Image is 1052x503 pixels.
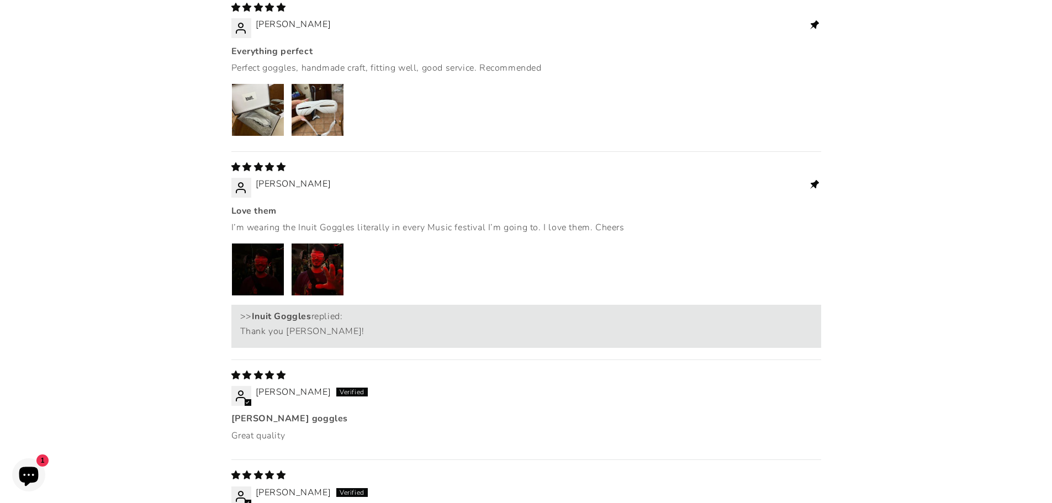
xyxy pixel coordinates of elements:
[231,83,284,136] a: Link to user picture 1
[231,45,821,57] b: Everything perfect
[231,221,821,234] p: I’m wearing the Inuit Goggles literally in every Music festival I’m going to. I love them. Cheers
[9,458,49,494] inbox-online-store-chat: Shopify online store chat
[292,84,343,136] img: User picture
[240,310,812,322] div: >> replied:
[292,243,343,295] img: User picture
[232,243,284,295] img: User picture
[231,412,821,425] b: [PERSON_NAME] goggles
[231,430,821,442] p: Great quality
[291,243,344,296] a: Link to user picture 2
[231,161,286,173] span: 5 star review
[240,325,812,337] p: Thank you [PERSON_NAME]!
[256,486,331,499] span: [PERSON_NAME]
[231,369,286,382] span: 5 star review
[291,83,344,136] a: Link to user picture 2
[231,205,821,217] b: Love them
[231,62,821,74] p: Perfect goggles, handmade craft, fitting well, good service. Recommended
[232,84,284,136] img: User picture
[252,310,311,322] b: Inuit Goggles
[231,2,286,14] span: 5 star review
[231,243,284,296] a: Link to user picture 1
[256,386,331,398] span: [PERSON_NAME]
[231,469,286,481] span: 5 star review
[256,18,331,30] span: [PERSON_NAME]
[256,178,331,190] span: [PERSON_NAME]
